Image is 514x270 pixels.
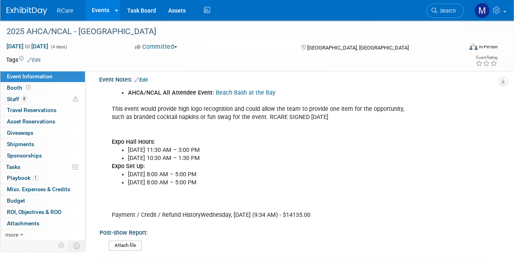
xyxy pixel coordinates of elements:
[7,220,39,227] span: Attachments
[112,138,155,145] b: Expo Hall Hours:
[6,164,20,170] span: Tasks
[479,44,498,50] div: In-Person
[216,89,275,96] a: Beach Bash at the Bay
[128,146,414,154] li: [DATE] 11:30 AM – 3:00 PM
[69,240,85,251] td: Toggle Event Tabs
[0,71,85,82] a: Event Information
[27,57,41,63] a: Edit
[7,152,42,159] span: Sponsorships
[0,207,85,218] a: ROI, Objectives & ROO
[128,154,414,162] li: [DATE] 10:30 AM – 1:30 PM
[0,162,85,173] a: Tasks
[128,89,214,96] b: AHCA/NCAL All Attendee Event:
[0,105,85,116] a: Travel Reservations
[0,82,85,93] a: Booth
[0,116,85,127] a: Asset Reservations
[128,171,414,179] li: [DATE] 8:00 AM – 5:00 PM
[5,231,18,238] span: more
[7,186,70,192] span: Misc. Expenses & Credits
[7,118,55,125] span: Asset Reservations
[106,85,419,223] div: This event would provide high logo recognition and could allow the team to provide one item for t...
[24,43,31,50] span: to
[0,173,85,184] a: Playbook1
[132,43,180,51] button: Committed
[6,43,49,50] span: [DATE] [DATE]
[54,240,69,251] td: Personalize Event Tab Strip
[4,24,456,39] div: 2025 AHCA/NCAL - [GEOGRAPHIC_DATA]
[7,96,27,102] span: Staff
[112,163,145,170] b: Expo Set Up:
[0,218,85,229] a: Attachments
[0,229,85,240] a: more
[99,73,498,84] div: Event Notes:
[426,4,464,18] a: Search
[7,107,56,113] span: Travel Reservations
[7,73,52,80] span: Event Information
[0,139,85,150] a: Shipments
[7,130,33,136] span: Giveaways
[73,96,78,103] span: Potential Scheduling Conflict -- at least one attendee is tagged in another overlapping event.
[7,141,34,147] span: Shipments
[437,8,456,14] span: Search
[7,175,39,181] span: Playbook
[33,175,39,181] span: 1
[474,3,490,18] img: Mila Vasquez
[0,195,85,206] a: Budget
[50,44,67,50] span: (4 days)
[57,7,73,14] span: RCare
[0,184,85,195] a: Misc. Expenses & Credits
[7,7,47,15] img: ExhibitDay
[128,179,414,187] li: [DATE] 8:00 AM – 5:00 PM
[7,84,32,91] span: Booth
[6,56,41,64] td: Tags
[0,127,85,138] a: Giveaways
[100,227,494,237] div: Post-show Report:
[7,197,25,204] span: Budget
[21,96,27,102] span: 8
[0,150,85,161] a: Sponsorships
[134,77,148,83] a: Edit
[7,209,61,215] span: ROI, Objectives & ROO
[24,84,32,91] span: Booth not reserved yet
[0,94,85,105] a: Staff8
[426,42,498,54] div: Event Format
[475,56,497,60] div: Event Rating
[469,43,477,50] img: Format-Inperson.png
[307,45,408,51] span: [GEOGRAPHIC_DATA], [GEOGRAPHIC_DATA]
